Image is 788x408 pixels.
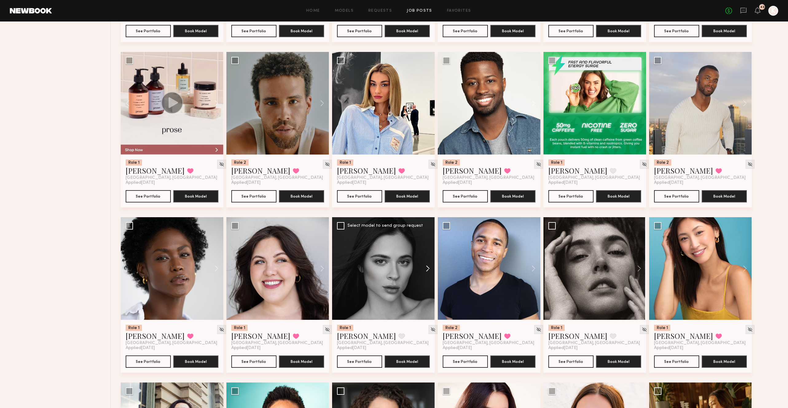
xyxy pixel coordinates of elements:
button: See Portfolio [337,25,382,37]
a: Book Model [490,359,535,364]
div: Role 2 [443,159,460,166]
img: Unhide Model [219,162,224,167]
a: Favorites [447,9,471,13]
div: Applied [DATE] [231,346,324,351]
a: [PERSON_NAME] [654,166,713,175]
div: Role 1 [231,325,248,331]
a: [PERSON_NAME] [126,331,185,341]
a: [PERSON_NAME] [548,166,607,175]
span: [GEOGRAPHIC_DATA], [GEOGRAPHIC_DATA] [337,341,429,346]
button: Book Model [702,190,747,202]
a: See Portfolio [126,355,171,368]
div: Role 1 [337,325,353,331]
div: Role 1 [126,159,142,166]
button: Book Model [279,25,324,37]
div: Role 2 [231,159,249,166]
a: [PERSON_NAME] [337,331,396,341]
span: [GEOGRAPHIC_DATA], [GEOGRAPHIC_DATA] [443,341,534,346]
div: Applied [DATE] [548,346,641,351]
div: Role 2 [443,325,460,331]
a: [PERSON_NAME] [231,166,290,175]
a: Book Model [596,359,641,364]
button: See Portfolio [443,190,488,202]
span: [GEOGRAPHIC_DATA], [GEOGRAPHIC_DATA] [654,175,746,180]
img: Unhide Model [536,162,541,167]
div: Role 1 [654,325,670,331]
a: Requests [368,9,392,13]
a: [PERSON_NAME] [654,331,713,341]
a: Job Posts [407,9,432,13]
div: Applied [DATE] [654,346,747,351]
button: See Portfolio [548,190,594,202]
button: See Portfolio [231,190,276,202]
img: Unhide Model [430,327,436,332]
a: Book Model [385,193,430,198]
a: Models [335,9,354,13]
img: Unhide Model [642,327,647,332]
button: Book Model [279,355,324,368]
div: Applied [DATE] [654,180,747,185]
a: See Portfolio [654,355,699,368]
div: 43 [760,6,764,9]
button: Book Model [702,25,747,37]
button: See Portfolio [337,190,382,202]
button: Book Model [173,25,218,37]
img: Unhide Model [219,327,224,332]
div: Select model to send group request [347,224,423,228]
a: [PERSON_NAME] [231,331,290,341]
span: [GEOGRAPHIC_DATA], [GEOGRAPHIC_DATA] [654,341,746,346]
a: Book Model [490,193,535,198]
img: Unhide Model [325,162,330,167]
a: [PERSON_NAME] [126,166,185,175]
a: Book Model [596,193,641,198]
div: Applied [DATE] [337,346,430,351]
button: See Portfolio [443,25,488,37]
button: See Portfolio [654,25,699,37]
button: See Portfolio [443,355,488,368]
button: Book Model [596,355,641,368]
button: See Portfolio [548,355,594,368]
button: See Portfolio [126,190,171,202]
div: Role 1 [548,325,565,331]
button: Book Model [490,190,535,202]
a: See Portfolio [654,190,699,202]
img: Unhide Model [430,162,436,167]
span: [GEOGRAPHIC_DATA], [GEOGRAPHIC_DATA] [126,175,217,180]
span: [GEOGRAPHIC_DATA], [GEOGRAPHIC_DATA] [548,341,640,346]
a: See Portfolio [126,25,171,37]
button: Book Model [279,190,324,202]
a: Book Model [173,28,218,33]
div: Role 1 [337,159,353,166]
button: See Portfolio [231,25,276,37]
a: Book Model [279,193,324,198]
div: Applied [DATE] [126,180,218,185]
div: Applied [DATE] [548,180,641,185]
a: Book Model [702,359,747,364]
span: [GEOGRAPHIC_DATA], [GEOGRAPHIC_DATA] [126,341,217,346]
a: K [768,6,778,16]
a: Book Model [279,28,324,33]
img: Unhide Model [325,327,330,332]
button: See Portfolio [231,355,276,368]
span: [GEOGRAPHIC_DATA], [GEOGRAPHIC_DATA] [548,175,640,180]
a: [PERSON_NAME] [548,331,607,341]
span: [GEOGRAPHIC_DATA], [GEOGRAPHIC_DATA] [443,175,534,180]
button: Book Model [385,190,430,202]
a: Home [306,9,320,13]
button: See Portfolio [548,25,594,37]
img: Unhide Model [642,162,647,167]
a: Book Model [490,28,535,33]
button: Book Model [173,190,218,202]
button: Book Model [490,355,535,368]
a: Book Model [173,193,218,198]
button: Book Model [596,190,641,202]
